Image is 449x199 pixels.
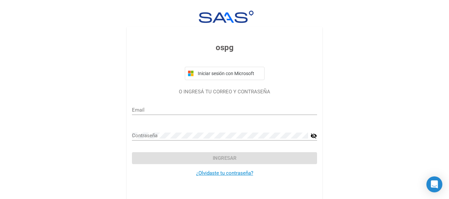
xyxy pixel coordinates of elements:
[132,88,317,96] p: O INGRESÁ TU CORREO Y CONTRASEÑA
[185,67,265,80] button: Iniciar sesión con Microsoft
[426,176,442,192] div: Open Intercom Messenger
[213,155,237,161] span: Ingresar
[196,170,253,176] a: ¿Olvidaste tu contraseña?
[196,71,262,76] span: Iniciar sesión con Microsoft
[132,152,317,164] button: Ingresar
[132,42,317,53] h3: ospg
[310,132,317,140] mat-icon: visibility_off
